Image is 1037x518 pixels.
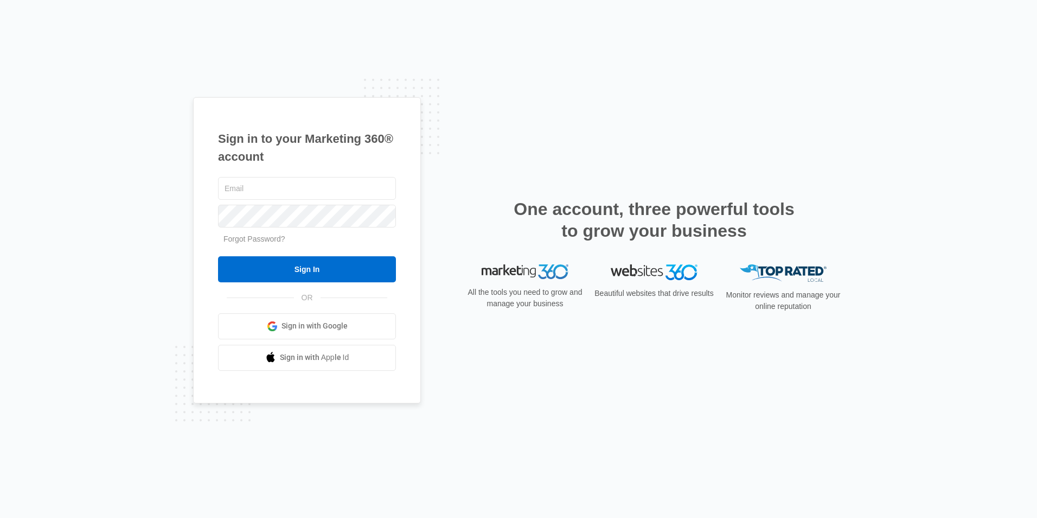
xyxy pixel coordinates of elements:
[218,130,396,166] h1: Sign in to your Marketing 360® account
[611,264,697,280] img: Websites 360
[280,352,349,363] span: Sign in with Apple Id
[510,198,798,242] h2: One account, three powerful tools to grow your business
[482,264,568,280] img: Marketing 360
[218,177,396,200] input: Email
[464,287,586,309] p: All the tools you need to grow and manage your business
[593,288,715,299] p: Beautiful websites that drive results
[223,235,285,243] a: Forgot Password?
[722,289,844,312] p: Monitor reviews and manage your online reputation
[218,256,396,282] input: Sign In
[218,345,396,371] a: Sign in with Apple Id
[294,292,321,304] span: OR
[281,320,348,332] span: Sign in with Google
[740,264,827,282] img: Top Rated Local
[218,313,396,339] a: Sign in with Google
